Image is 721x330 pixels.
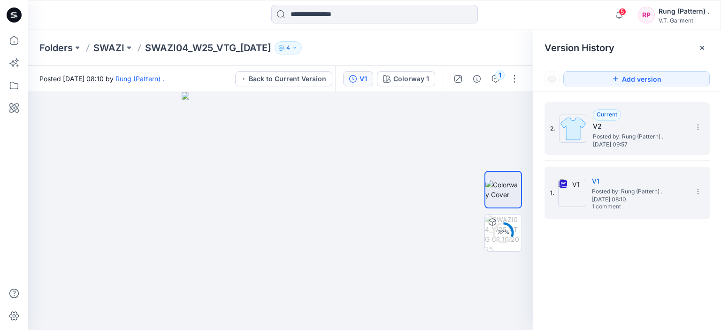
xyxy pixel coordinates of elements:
h5: V1 [592,176,686,187]
div: V.T. Garment [659,17,709,24]
span: 1. [550,189,554,197]
img: Colorway Cover [485,180,521,200]
img: V2 [559,115,587,143]
span: 2. [550,124,555,133]
button: Colorway 1 [377,71,435,86]
button: V1 [343,71,373,86]
button: Add version [563,71,710,86]
p: 4 [286,43,290,53]
h5: V2 [593,121,687,132]
div: 1 [495,70,505,80]
span: 5 [619,8,626,15]
span: Current [597,111,617,118]
div: RP [638,7,655,23]
span: [DATE] 08:10 [592,196,686,203]
span: Version History [545,42,614,54]
a: Folders [39,41,73,54]
div: Rung (Pattern) . [659,6,709,17]
span: [DATE] 09:57 [593,141,687,148]
button: 4 [275,41,302,54]
p: SWAZI04_W25_VTG_[DATE] [145,41,271,54]
a: Rung (Pattern) . [115,75,164,83]
span: 1 comment [592,203,658,211]
span: Posted by: Rung (Pattern) . [592,187,686,196]
a: SWAZI [93,41,124,54]
div: Colorway 1 [393,74,429,84]
button: Back to Current Version [235,71,332,86]
img: SWAZI04_W25_VTG_02.10.2025 Colorway 1 [485,215,522,251]
span: Posted [DATE] 08:10 by [39,74,164,84]
div: V1 [360,74,367,84]
button: Details [469,71,484,86]
img: eyJhbGciOiJIUzI1NiIsImtpZCI6IjAiLCJzbHQiOiJzZXMiLCJ0eXAiOiJKV1QifQ.eyJkYXRhIjp7InR5cGUiOiJzdG9yYW... [182,92,380,330]
button: Show Hidden Versions [545,71,560,86]
button: 1 [488,71,503,86]
img: V1 [558,179,586,207]
div: 32 % [492,229,514,237]
span: Posted by: Rung (Pattern) . [593,132,687,141]
button: Close [698,44,706,52]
